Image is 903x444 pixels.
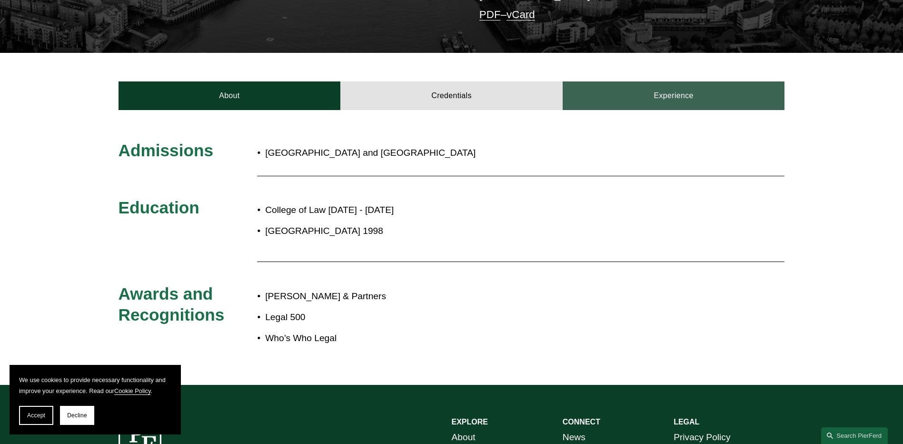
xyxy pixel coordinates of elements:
p: College of Law [DATE] - [DATE] [265,202,701,219]
span: Decline [67,412,87,419]
a: PDF [479,9,501,20]
a: Search this site [821,427,888,444]
strong: CONNECT [563,418,600,426]
button: Accept [19,406,53,425]
p: Legal 500 [265,309,701,326]
p: [GEOGRAPHIC_DATA] 1998 [265,223,701,240]
p: [PERSON_NAME] & Partners [265,288,701,305]
a: About [119,81,341,110]
a: Credentials [340,81,563,110]
section: Cookie banner [10,365,181,434]
a: vCard [506,9,535,20]
p: [GEOGRAPHIC_DATA] and [GEOGRAPHIC_DATA] [265,145,507,161]
strong: LEGAL [674,418,699,426]
span: Accept [27,412,45,419]
p: Who’s Who Legal [265,330,701,347]
a: Experience [563,81,785,110]
span: Education [119,198,199,217]
span: Awards and Recognitions [119,284,225,324]
a: Cookie Policy [114,387,151,394]
p: We use cookies to provide necessary functionality and improve your experience. Read our . [19,374,171,396]
strong: EXPLORE [452,418,488,426]
span: Admissions [119,141,213,160]
button: Decline [60,406,94,425]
